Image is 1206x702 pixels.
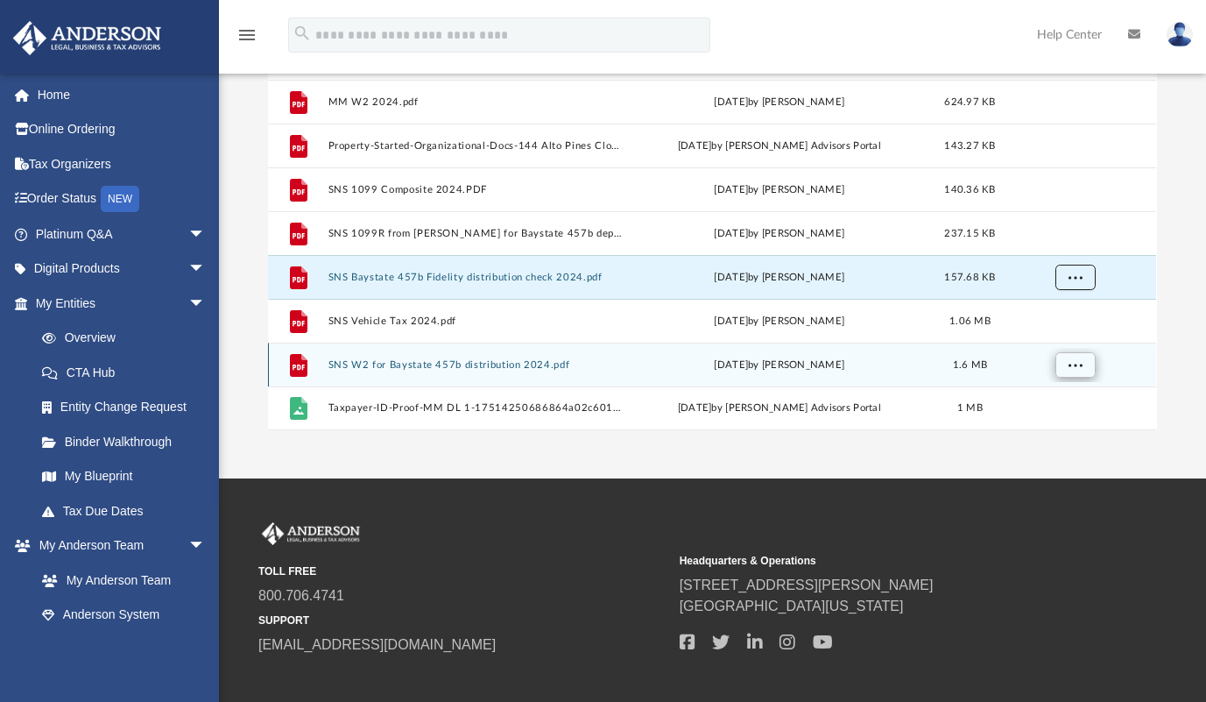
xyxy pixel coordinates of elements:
a: My Anderson Team [25,563,215,598]
button: MM W2 2024.pdf [328,96,624,108]
div: NEW [101,186,139,212]
a: My Blueprint [25,459,223,494]
a: menu [236,33,257,46]
button: More options [1055,351,1096,378]
a: Home [12,77,232,112]
button: SNS W2 for Baystate 457b distribution 2024.pdf [328,359,624,371]
img: Anderson Advisors Platinum Portal [8,21,166,55]
a: My Entitiesarrow_drop_down [12,286,232,321]
i: menu [236,25,257,46]
button: SNS 1099 Composite 2024.PDF [328,184,624,195]
small: TOLL FREE [258,564,667,579]
button: SNS Vehicle Tax 2024.pdf [328,316,624,327]
span: 624.97 KB [945,96,996,106]
a: Overview [25,321,232,356]
div: grid [268,67,1156,430]
div: [DATE] by [PERSON_NAME] [631,357,927,372]
button: SNS 1099R from [PERSON_NAME] for Baystate 457b deposit 2024.PDF [328,228,624,239]
a: Client Referrals [25,632,223,667]
span: arrow_drop_down [188,252,223,287]
span: 1 MB [957,403,983,413]
div: [DATE] by [PERSON_NAME] [631,225,927,241]
span: 1.6 MB [953,359,988,369]
div: [DATE] by [PERSON_NAME] Advisors Portal [631,401,927,416]
span: 237.15 KB [945,228,996,238]
button: More options [1055,264,1096,290]
img: Anderson Advisors Platinum Portal [258,522,363,545]
button: Taxpayer-ID-Proof-MM DL 1-17514250686864a02c60156.jpeg [328,402,624,414]
a: Digital Productsarrow_drop_down [12,252,232,287]
img: User Pic [1167,22,1193,47]
i: search [293,24,312,43]
span: 140.36 KB [945,184,996,194]
div: [DATE] by [PERSON_NAME] Advisors Portal [631,138,927,153]
a: Online Ordering [12,112,232,147]
a: Binder Walkthrough [25,424,232,459]
span: 1.06 MB [949,316,991,325]
a: Platinum Q&Aarrow_drop_down [12,216,232,252]
a: 800.706.4741 [258,588,344,603]
small: Headquarters & Operations [680,553,1089,569]
div: [DATE] by [PERSON_NAME] [631,269,927,285]
button: SNS Baystate 457b Fidelity distribution check 2024.pdf [328,272,624,283]
a: Tax Due Dates [25,493,232,528]
a: [GEOGRAPHIC_DATA][US_STATE] [680,599,904,613]
button: Property-Started-Organizational-Docs-144 Alto Pines Closing Disclosure 2024-17525423276875ac77d9c... [328,140,624,152]
a: [STREET_ADDRESS][PERSON_NAME] [680,578,934,592]
a: My Anderson Teamarrow_drop_down [12,528,223,564]
a: Order StatusNEW [12,181,232,217]
a: [EMAIL_ADDRESS][DOMAIN_NAME] [258,637,496,652]
div: [DATE] by [PERSON_NAME] [631,181,927,197]
a: Entity Change Request [25,390,232,425]
a: Anderson System [25,598,223,633]
a: Tax Organizers [12,146,232,181]
a: CTA Hub [25,355,232,390]
span: 157.68 KB [945,272,996,281]
span: arrow_drop_down [188,528,223,564]
span: 143.27 KB [945,140,996,150]
div: [DATE] by [PERSON_NAME] [631,313,927,329]
small: SUPPORT [258,613,667,628]
span: arrow_drop_down [188,286,223,322]
span: arrow_drop_down [188,216,223,252]
div: [DATE] by [PERSON_NAME] [631,94,927,110]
